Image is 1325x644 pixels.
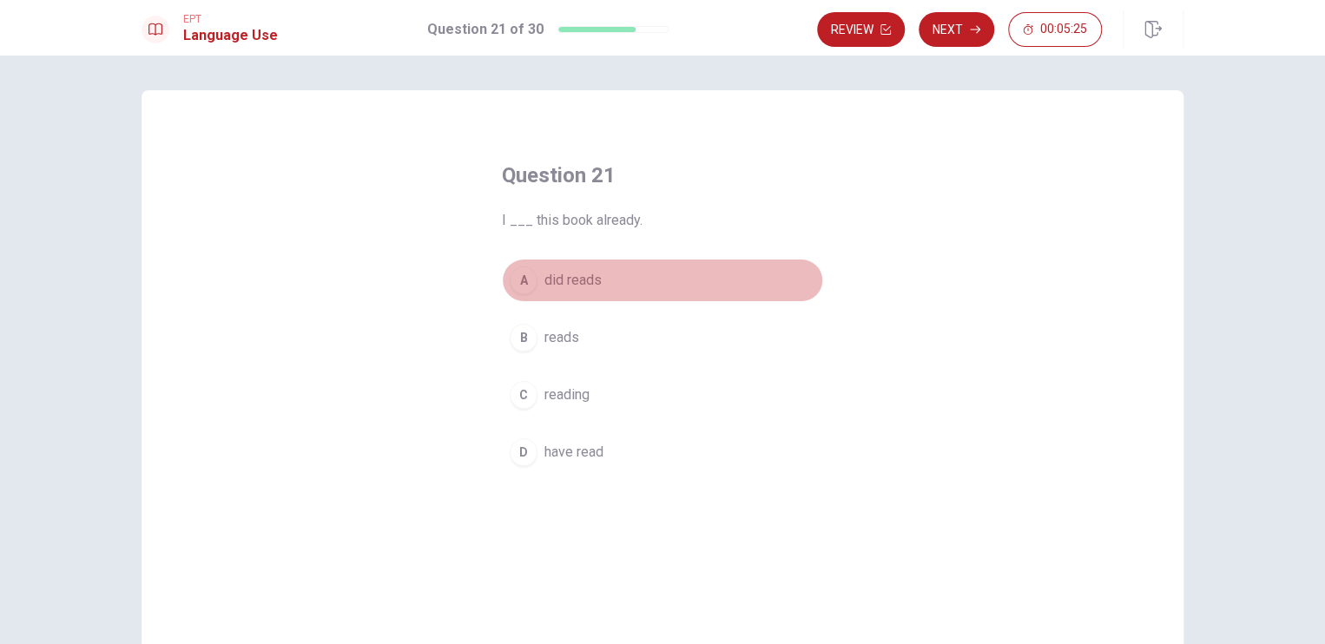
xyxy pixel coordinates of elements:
div: B [510,324,537,352]
button: Creading [502,373,823,417]
h4: Question 21 [502,161,823,189]
h1: Language Use [183,25,278,46]
button: Review [817,12,905,47]
span: reads [544,327,579,348]
span: did reads [544,270,602,291]
button: 00:05:25 [1008,12,1102,47]
span: 00:05:25 [1040,23,1087,36]
button: Breads [502,316,823,359]
span: reading [544,384,590,405]
div: C [510,381,537,409]
span: EPT [183,13,278,25]
span: have read [544,442,603,463]
div: D [510,438,537,466]
h1: Question 21 of 30 [427,19,544,40]
button: Next [919,12,994,47]
button: Adid reads [502,259,823,302]
button: Dhave read [502,430,823,474]
div: A [510,266,537,294]
span: I ___ this book already. [502,210,823,231]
